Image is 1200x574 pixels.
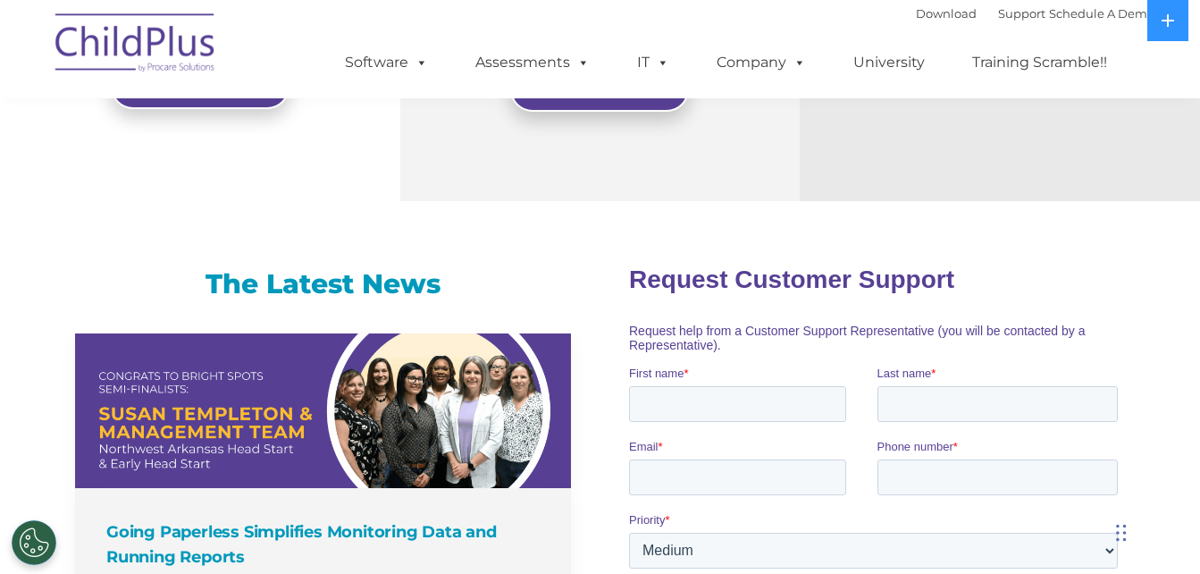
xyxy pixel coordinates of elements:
div: Drag [1116,506,1127,560]
a: University [835,45,943,80]
a: Software [327,45,446,80]
button: Cookies Settings [12,520,56,565]
a: Support [998,6,1045,21]
a: Download [916,6,977,21]
font: | [916,6,1154,21]
span: Last name [248,118,303,131]
a: Schedule A Demo [1049,6,1154,21]
img: ChildPlus by Procare Solutions [46,1,225,90]
iframe: Chat Widget [1111,488,1200,574]
a: Company [699,45,824,80]
a: IT [619,45,687,80]
a: Assessments [457,45,608,80]
h4: Going Paperless Simplifies Monitoring Data and Running Reports [106,519,544,570]
span: Phone number [248,191,324,205]
h3: The Latest News [75,266,571,302]
a: Training Scramble!! [954,45,1125,80]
